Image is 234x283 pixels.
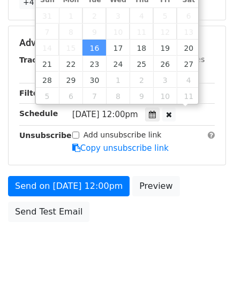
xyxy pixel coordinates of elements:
span: September 23, 2025 [82,56,106,72]
span: September 30, 2025 [82,72,106,88]
span: September 8, 2025 [59,24,82,40]
strong: Unsubscribe [19,131,72,140]
span: September 21, 2025 [36,56,59,72]
iframe: Chat Widget [180,232,234,283]
span: September 2, 2025 [82,7,106,24]
span: September 29, 2025 [59,72,82,88]
strong: Schedule [19,109,58,118]
strong: Filters [19,89,47,97]
span: September 16, 2025 [82,40,106,56]
span: October 5, 2025 [36,88,59,104]
a: Copy unsubscribe link [72,143,169,153]
span: September 9, 2025 [82,24,106,40]
span: September 19, 2025 [153,40,177,56]
span: September 10, 2025 [106,24,130,40]
span: September 28, 2025 [36,72,59,88]
span: October 4, 2025 [177,72,200,88]
h5: Advanced [19,37,215,49]
span: September 27, 2025 [177,56,200,72]
span: September 11, 2025 [130,24,153,40]
span: October 7, 2025 [82,88,106,104]
span: September 4, 2025 [130,7,153,24]
a: Preview [132,176,179,196]
label: Add unsubscribe link [84,129,162,141]
span: September 20, 2025 [177,40,200,56]
span: September 6, 2025 [177,7,200,24]
span: October 2, 2025 [130,72,153,88]
span: September 18, 2025 [130,40,153,56]
span: September 17, 2025 [106,40,130,56]
span: September 15, 2025 [59,40,82,56]
span: October 1, 2025 [106,72,130,88]
span: September 12, 2025 [153,24,177,40]
span: October 3, 2025 [153,72,177,88]
span: October 11, 2025 [177,88,200,104]
a: Send Test Email [8,202,89,222]
span: October 10, 2025 [153,88,177,104]
span: October 8, 2025 [106,88,130,104]
a: Send on [DATE] 12:00pm [8,176,130,196]
span: September 3, 2025 [106,7,130,24]
span: September 14, 2025 [36,40,59,56]
span: October 9, 2025 [130,88,153,104]
span: September 24, 2025 [106,56,130,72]
span: September 13, 2025 [177,24,200,40]
span: September 22, 2025 [59,56,82,72]
span: [DATE] 12:00pm [72,110,138,119]
span: October 6, 2025 [59,88,82,104]
span: September 1, 2025 [59,7,82,24]
span: September 25, 2025 [130,56,153,72]
strong: Tracking [19,56,55,64]
span: September 5, 2025 [153,7,177,24]
span: September 7, 2025 [36,24,59,40]
span: September 26, 2025 [153,56,177,72]
span: August 31, 2025 [36,7,59,24]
